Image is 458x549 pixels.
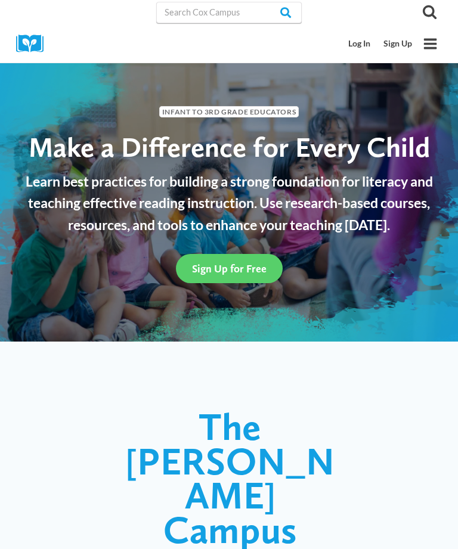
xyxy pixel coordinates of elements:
p: Learn best practices for building a strong foundation for literacy and teaching effective reading... [12,170,446,236]
nav: Secondary Mobile Navigation [342,33,419,55]
button: Open menu [419,32,442,55]
img: Cox Campus [16,35,52,53]
span: Infant to 3rd Grade Educators [159,106,299,117]
a: Sign Up for Free [176,254,283,283]
span: Make a Difference for Every Child [29,130,430,164]
input: Search Cox Campus [156,2,302,23]
a: Log In [342,33,377,55]
a: Sign Up [377,33,419,55]
span: Sign Up for Free [192,262,267,275]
